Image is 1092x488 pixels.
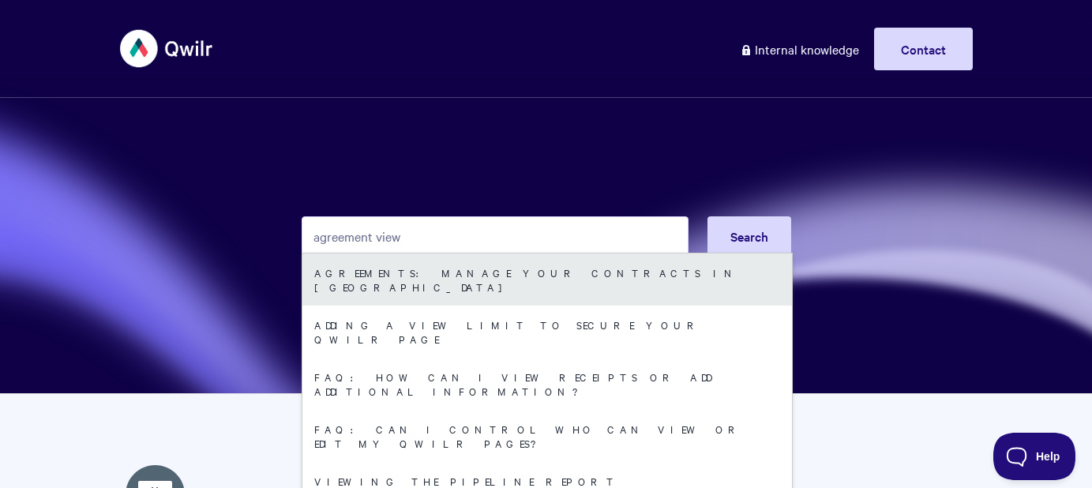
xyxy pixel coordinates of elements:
[302,358,792,410] a: FAQ: How can I view receipts or add additional information?
[302,216,689,256] input: Search the knowledge base
[730,227,768,245] span: Search
[302,410,792,462] a: FAQ: Can I control who can view or edit my Qwilr Pages?
[302,253,792,306] a: Agreements: Manage your Contracts in [GEOGRAPHIC_DATA]
[728,28,871,70] a: Internal knowledge
[993,433,1076,480] iframe: Toggle Customer Support
[120,19,214,78] img: Qwilr Help Center
[874,28,973,70] a: Contact
[707,216,791,256] button: Search
[302,306,792,358] a: Adding a View Limit to Secure Your Qwilr Page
